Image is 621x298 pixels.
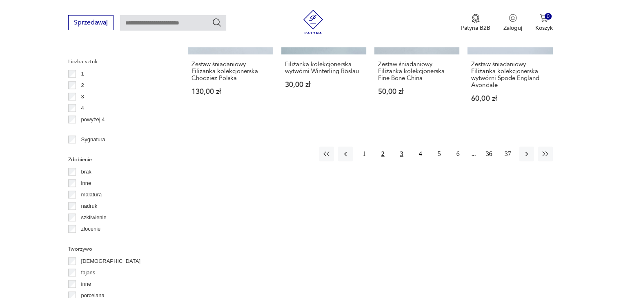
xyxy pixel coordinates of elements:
p: Koszyk [535,24,553,32]
button: 6 [451,147,465,161]
p: 50,00 zł [378,88,456,95]
p: 3 [81,92,84,101]
p: Patyna B2B [461,24,490,32]
p: [DEMOGRAPHIC_DATA] [81,257,140,266]
p: inne [81,179,91,188]
button: 3 [394,147,409,161]
button: 0Koszyk [535,14,553,32]
p: 2 [81,81,84,90]
p: 130,00 zł [191,88,269,95]
img: Ikonka użytkownika [509,14,517,22]
p: malatura [81,190,102,199]
img: Ikona koszyka [540,14,548,22]
h3: Filiżanka kolekcjonerska wytwórni Winterling Röslau [285,61,363,75]
h3: Zestaw śniadaniowy Filiżanka kolekcjonerska Fine Bone China [378,61,456,82]
h3: Zestaw śniadaniowy Filiżanka kolekcjonerska Chodzież Polska [191,61,269,82]
p: nadruk [81,202,98,211]
p: szkliwienie [81,213,107,222]
button: 37 [501,147,515,161]
p: 1 [81,69,84,78]
p: Sygnatura [81,135,105,144]
img: Ikona medalu [472,14,480,23]
button: Sprzedawaj [68,15,114,30]
p: Zdobienie [68,155,168,164]
img: Patyna - sklep z meblami i dekoracjami vintage [301,10,325,34]
button: Szukaj [212,18,222,27]
p: 30,00 zł [285,81,363,88]
p: powyżej 4 [81,115,105,124]
h3: Zestaw śniadaniowy Filiżanka kolekcjonerska wytwórni Spode England Avondale [471,61,549,89]
button: 1 [357,147,372,161]
p: fajans [81,268,96,277]
a: Ikona medaluPatyna B2B [461,14,490,32]
p: Tworzywo [68,245,168,254]
button: 2 [376,147,390,161]
p: 60,00 zł [471,95,549,102]
p: Zaloguj [503,24,522,32]
p: brak [81,167,91,176]
div: 0 [545,13,552,20]
a: Sprzedawaj [68,20,114,26]
button: 4 [413,147,428,161]
p: inne [81,280,91,289]
button: 5 [432,147,447,161]
p: złocenie [81,225,101,234]
button: 36 [482,147,496,161]
button: Patyna B2B [461,14,490,32]
button: Zaloguj [503,14,522,32]
p: 4 [81,104,84,113]
p: Liczba sztuk [68,57,168,66]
